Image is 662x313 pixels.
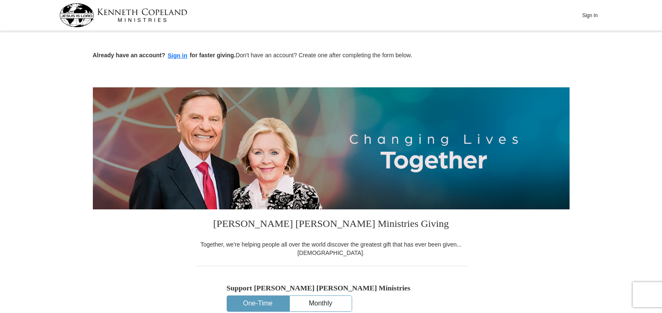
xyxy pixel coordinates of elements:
h3: [PERSON_NAME] [PERSON_NAME] Ministries Giving [195,209,467,240]
button: Sign in [165,51,190,61]
button: Monthly [290,296,352,311]
button: One-Time [227,296,289,311]
h5: Support [PERSON_NAME] [PERSON_NAME] Ministries [227,284,436,293]
p: Don't have an account? Create one after completing the form below. [93,51,570,61]
strong: Already have an account? for faster giving. [93,52,236,59]
div: Together, we're helping people all over the world discover the greatest gift that has ever been g... [195,240,467,257]
img: kcm-header-logo.svg [59,3,187,27]
button: Sign In [578,9,603,22]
